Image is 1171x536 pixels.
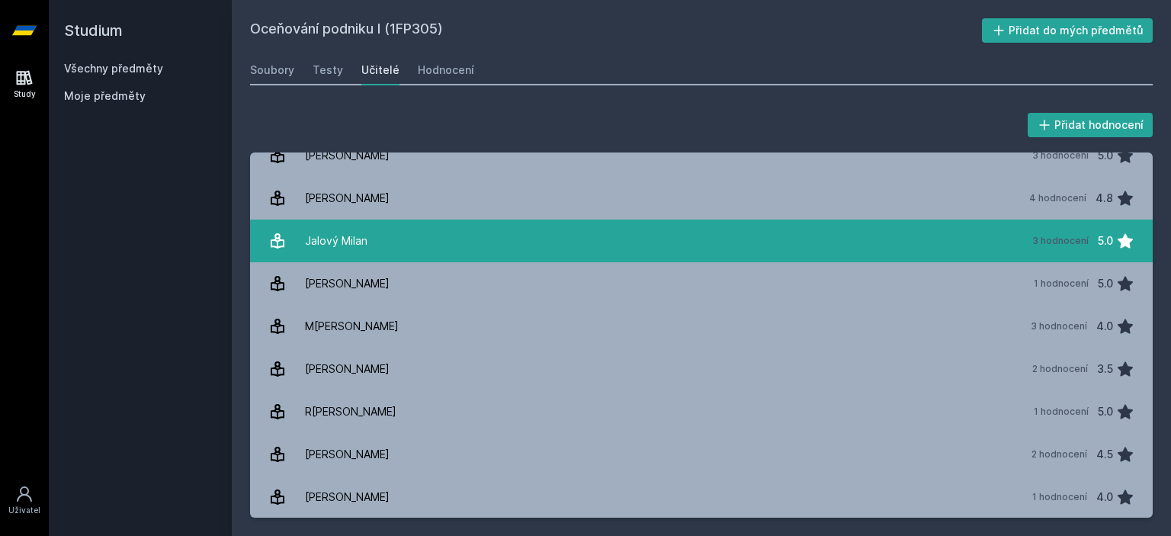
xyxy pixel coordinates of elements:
div: [PERSON_NAME] [305,354,390,384]
div: 3 hodnocení [1031,320,1087,332]
a: [PERSON_NAME] 2 hodnocení 4.5 [250,433,1153,476]
a: Jalový Milan 3 hodnocení 5.0 [250,220,1153,262]
a: [PERSON_NAME] 1 hodnocení 5.0 [250,262,1153,305]
div: Soubory [250,63,294,78]
div: 4 hodnocení [1029,192,1086,204]
a: Uživatel [3,477,46,524]
div: 2 hodnocení [1032,363,1088,375]
div: [PERSON_NAME] [305,439,390,470]
div: [PERSON_NAME] [305,482,390,512]
div: Uživatel [8,505,40,516]
a: [PERSON_NAME] 1 hodnocení 4.0 [250,476,1153,518]
button: Přidat hodnocení [1028,113,1153,137]
div: Testy [313,63,343,78]
a: Testy [313,55,343,85]
div: 4.5 [1096,439,1113,470]
button: Přidat do mých předmětů [982,18,1153,43]
div: 5.0 [1098,396,1113,427]
div: 3 hodnocení [1032,149,1089,162]
a: Soubory [250,55,294,85]
div: Jalový Milan [305,226,367,256]
div: 1 hodnocení [1032,491,1087,503]
a: [PERSON_NAME] 3 hodnocení 5.0 [250,134,1153,177]
div: 4.0 [1096,482,1113,512]
div: 5.0 [1098,140,1113,171]
div: Učitelé [361,63,399,78]
div: 3.5 [1097,354,1113,384]
a: [PERSON_NAME] 4 hodnocení 4.8 [250,177,1153,220]
div: 2 hodnocení [1031,448,1087,461]
a: [PERSON_NAME] 2 hodnocení 3.5 [250,348,1153,390]
div: 4.8 [1096,183,1113,213]
a: Study [3,61,46,108]
div: 5.0 [1098,226,1113,256]
a: Učitelé [361,55,399,85]
div: Study [14,88,36,100]
div: 3 hodnocení [1032,235,1089,247]
div: [PERSON_NAME] [305,183,390,213]
div: R[PERSON_NAME] [305,396,396,427]
a: M[PERSON_NAME] 3 hodnocení 4.0 [250,305,1153,348]
div: 1 hodnocení [1034,278,1089,290]
div: 4.0 [1096,311,1113,342]
div: Hodnocení [418,63,474,78]
div: [PERSON_NAME] [305,268,390,299]
div: 1 hodnocení [1034,406,1089,418]
div: 5.0 [1098,268,1113,299]
a: Hodnocení [418,55,474,85]
div: M[PERSON_NAME] [305,311,399,342]
h2: Oceňování podniku I (1FP305) [250,18,982,43]
span: Moje předměty [64,88,146,104]
div: [PERSON_NAME] [305,140,390,171]
a: R[PERSON_NAME] 1 hodnocení 5.0 [250,390,1153,433]
a: Všechny předměty [64,62,163,75]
